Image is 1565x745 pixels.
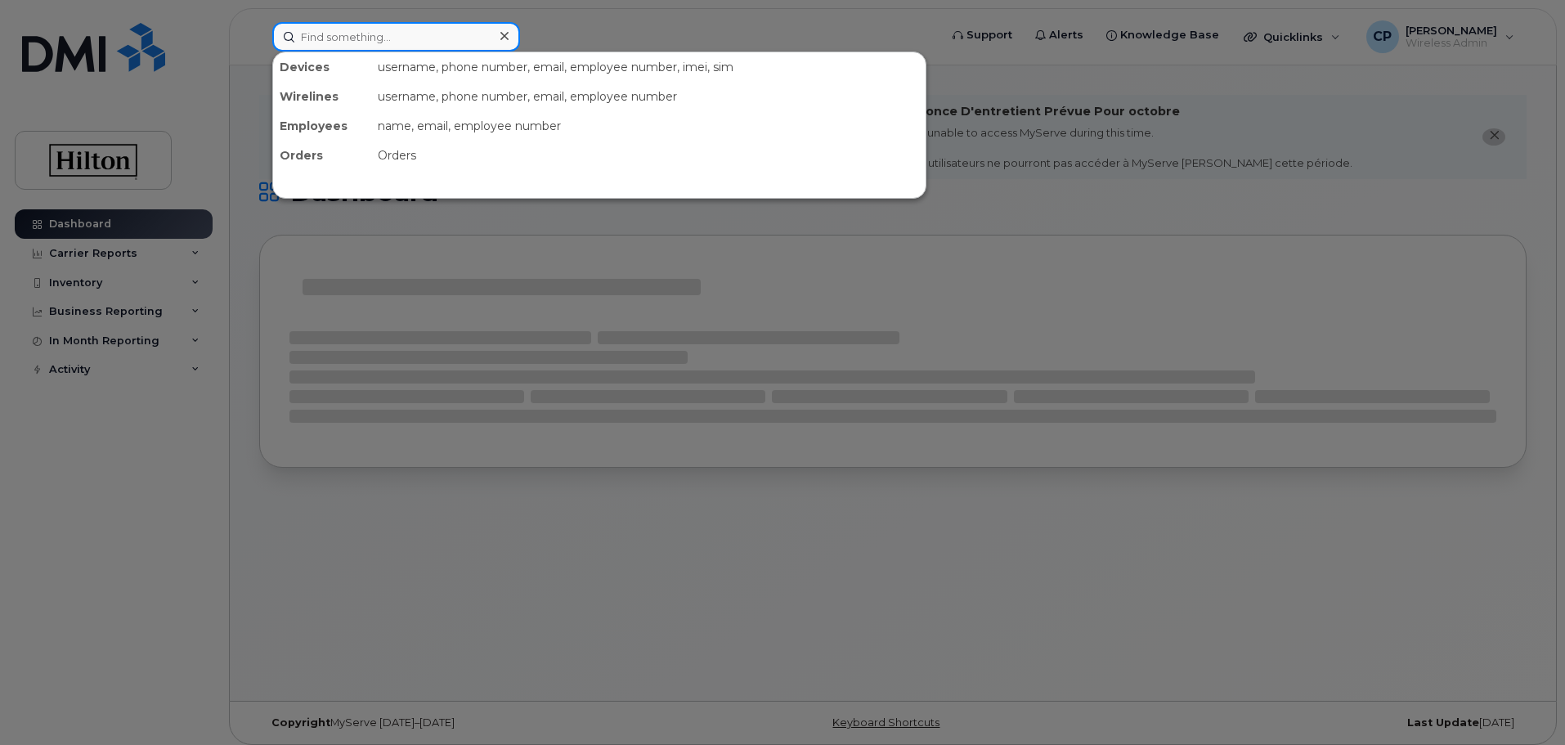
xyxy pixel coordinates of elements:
[371,111,926,141] div: name, email, employee number
[273,82,371,111] div: Wirelines
[273,141,371,170] div: Orders
[273,52,371,82] div: Devices
[371,82,926,111] div: username, phone number, email, employee number
[273,111,371,141] div: Employees
[371,141,926,170] div: Orders
[371,52,926,82] div: username, phone number, email, employee number, imei, sim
